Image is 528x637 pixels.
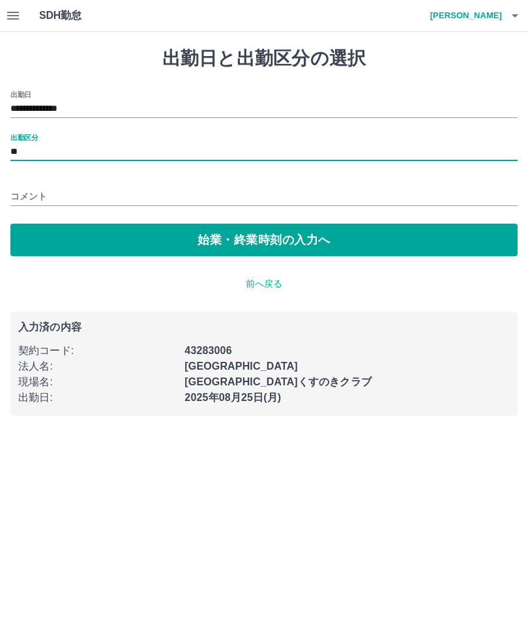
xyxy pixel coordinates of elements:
[10,48,518,70] h1: 出勤日と出勤区分の選択
[184,392,281,403] b: 2025年08月25日(月)
[10,224,518,256] button: 始業・終業時刻の入力へ
[10,277,518,291] p: 前へ戻る
[18,359,177,374] p: 法人名 :
[184,345,231,356] b: 43283006
[18,343,177,359] p: 契約コード :
[10,132,38,142] label: 出勤区分
[18,374,177,390] p: 現場名 :
[184,376,372,387] b: [GEOGRAPHIC_DATA]くすのきクラブ
[18,390,177,406] p: 出勤日 :
[18,322,510,333] p: 入力済の内容
[10,89,31,99] label: 出勤日
[184,361,298,372] b: [GEOGRAPHIC_DATA]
